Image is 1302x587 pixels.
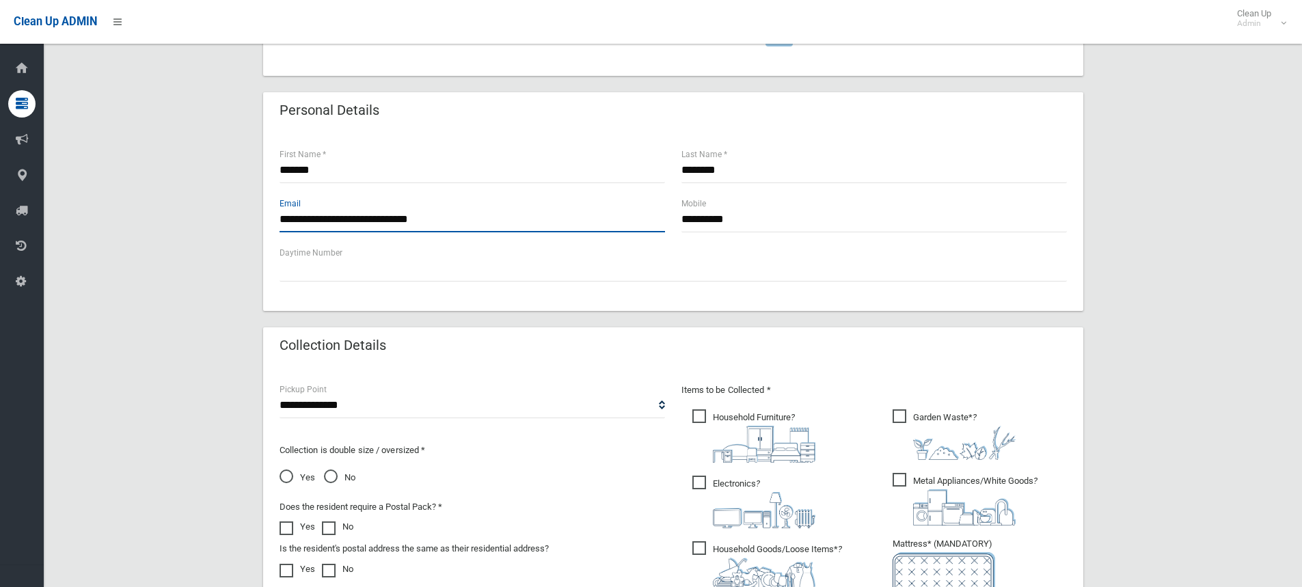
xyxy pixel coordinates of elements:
[713,492,815,528] img: 394712a680b73dbc3d2a6a3a7ffe5a07.png
[692,409,815,463] span: Household Furniture
[280,442,665,459] p: Collection is double size / oversized *
[263,332,403,359] header: Collection Details
[280,541,549,557] label: Is the resident's postal address the same as their residential address?
[893,409,1016,460] span: Garden Waste*
[322,561,353,577] label: No
[1230,8,1285,29] span: Clean Up
[692,476,815,528] span: Electronics
[322,519,353,535] label: No
[280,499,442,515] label: Does the resident require a Postal Pack? *
[913,412,1016,460] i: ?
[280,469,315,486] span: Yes
[713,412,815,463] i: ?
[913,476,1037,525] i: ?
[913,489,1016,525] img: 36c1b0289cb1767239cdd3de9e694f19.png
[893,473,1037,525] span: Metal Appliances/White Goods
[1237,18,1271,29] small: Admin
[913,426,1016,460] img: 4fd8a5c772b2c999c83690221e5242e0.png
[713,478,815,528] i: ?
[14,15,97,28] span: Clean Up ADMIN
[681,382,1067,398] p: Items to be Collected *
[280,561,315,577] label: Yes
[280,519,315,535] label: Yes
[713,426,815,463] img: aa9efdbe659d29b613fca23ba79d85cb.png
[263,97,396,124] header: Personal Details
[324,469,355,486] span: No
